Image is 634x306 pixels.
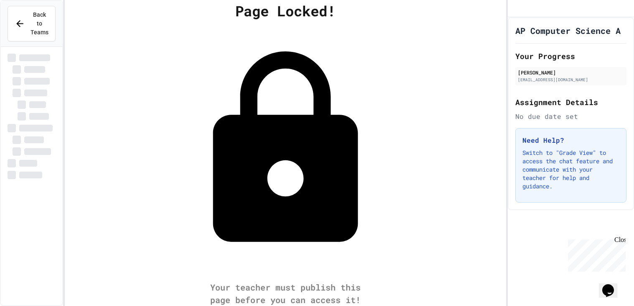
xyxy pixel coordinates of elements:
h1: AP Computer Science A [515,25,621,36]
h2: Your Progress [515,50,626,62]
span: Back to Teams [31,10,48,37]
div: [PERSON_NAME] [518,69,624,76]
h2: Assignment Details [515,96,626,108]
div: No due date set [515,111,626,121]
div: Chat with us now!Close [3,3,58,53]
iframe: chat widget [599,273,626,298]
iframe: chat widget [565,236,626,272]
p: Switch to "Grade View" to access the chat feature and communicate with your teacher for help and ... [522,149,619,190]
h3: Need Help? [522,135,619,145]
div: Your teacher must publish this page before you can access it! [202,281,369,306]
button: Back to Teams [8,6,56,41]
div: [EMAIL_ADDRESS][DOMAIN_NAME] [518,77,624,83]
